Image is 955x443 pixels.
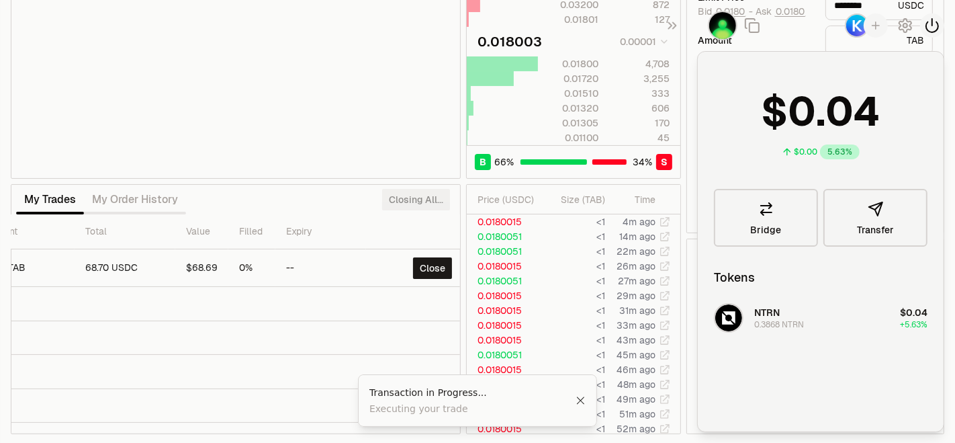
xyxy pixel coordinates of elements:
td: <1 [543,362,606,377]
span: Transfer [857,225,894,235]
td: <1 [543,348,606,362]
th: Total [75,214,175,249]
button: My Order History [84,186,186,213]
a: Bridge [714,189,818,247]
div: 0.01305 [539,116,598,130]
div: 127 [610,13,670,26]
th: Expiry [275,214,366,249]
div: 0.01720 [539,72,598,85]
time: 46m ago [617,364,655,376]
img: Keplr [845,13,869,38]
div: 0.01800 [539,57,598,71]
time: 33m ago [617,319,655,331]
td: 0.0180051 [467,274,543,288]
button: Close [576,395,586,406]
time: 49m ago [617,393,655,405]
td: 0.0180015 [467,318,543,333]
td: 0.0180015 [467,214,543,229]
td: 0.0180051 [467,348,543,362]
button: My Trades [16,186,84,213]
div: 606 [610,102,670,115]
div: 0.01510 [539,87,598,100]
div: 68.70 USDC [85,262,165,274]
td: <1 [543,318,606,333]
span: S [661,155,668,169]
td: 0.0180051 [467,229,543,244]
span: 34 % [633,155,653,169]
td: 0.0180015 [467,333,543,348]
div: 0.01801 [539,13,598,26]
td: <1 [543,214,606,229]
span: NTRN [754,307,780,319]
td: -- [275,249,366,287]
span: $0.04 [900,307,927,319]
td: 0.0180015 [467,362,543,377]
div: 4,708 [610,57,670,71]
div: Transaction in Progress... [369,386,576,399]
div: 0% [239,262,265,274]
div: 5.63% [820,145,860,159]
button: 0.00001 [616,34,670,50]
span: 66 % [495,155,514,169]
td: 0.0180015 [467,259,543,274]
td: <1 [543,333,606,348]
div: 333 [610,87,670,100]
td: <1 [543,421,606,436]
th: Value [175,214,228,249]
div: $0.00 [794,147,817,157]
time: 48m ago [617,378,655,391]
div: 45 [610,131,670,145]
time: 29m ago [617,290,655,302]
div: 3,255 [610,72,670,85]
div: Executing your trade [369,402,576,415]
td: <1 [543,229,606,244]
div: 0.01320 [539,102,598,115]
time: 22m ago [617,245,655,257]
td: <1 [543,288,606,303]
td: <1 [543,244,606,259]
time: 4m ago [623,216,655,228]
th: Filled [228,214,275,249]
div: 0.01100 [539,131,598,145]
div: 0.3868 NTRN [754,319,804,330]
div: Size ( TAB ) [554,193,605,206]
button: Close [413,257,452,279]
time: 45m ago [617,349,655,361]
td: <1 [543,259,606,274]
time: 52m ago [617,423,655,435]
button: Transfer [823,189,927,247]
div: 0.018003 [478,32,542,51]
time: 51m ago [619,408,655,420]
time: 43m ago [617,334,655,346]
button: NTRN LogoNTRN0.3868 NTRN$0.04+5.63% [706,298,936,338]
img: terra1 [708,11,737,40]
div: $68.69 [186,262,218,274]
div: 170 [610,116,670,130]
div: Tokens [714,268,755,287]
td: 0.0180015 [467,421,543,436]
time: 26m ago [617,260,655,272]
td: 0.0180051 [467,244,543,259]
div: Time [617,193,655,206]
td: 0.0180015 [467,288,543,303]
td: 0.0180015 [467,303,543,318]
span: B [480,155,486,169]
span: Bridge [751,225,782,235]
time: 27m ago [618,275,655,287]
div: Price ( USDC ) [478,193,543,206]
img: NTRN Logo [715,305,742,331]
time: 14m ago [619,231,655,243]
time: 31m ago [619,305,655,317]
td: <1 [543,274,606,288]
td: <1 [543,303,606,318]
span: +5.63% [900,319,927,330]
